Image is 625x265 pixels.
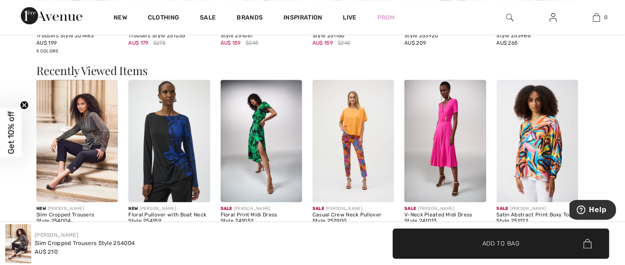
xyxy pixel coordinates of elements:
div: [PERSON_NAME] [221,206,302,212]
img: 1ère Avenue [21,7,82,24]
span: AU$ 265 [497,40,518,46]
div: Floral Pullover with Boat Neck Style 254159 [128,212,210,224]
div: Slim Cropped Trousers Style 254004 [35,239,135,248]
a: Brands [237,14,263,23]
span: AU$ 159 [221,40,241,46]
div: Floral Print Midi Dress Style 241052 [221,212,302,224]
img: Floral Pullover with Boat Neck Style 254159 [128,80,210,202]
a: 0 [575,12,618,23]
span: Inspiration [283,14,322,23]
button: Add to Bag [393,229,609,259]
a: Clothing [148,14,179,23]
div: Slim Cropped Trousers Style 254004 [36,212,118,224]
div: [PERSON_NAME] [312,206,394,212]
img: Casual Crew Neck Pullover Style 252900 [312,80,394,202]
div: [PERSON_NAME] [36,206,118,212]
h3: Recently Viewed Items [36,65,589,76]
span: 0 [605,13,608,21]
a: Sale [200,14,216,23]
div: V-Neck Pleated Midi Dress Style 241013 [404,212,486,224]
img: Slim Cropped Trousers Style 254004 [5,224,31,263]
span: Sale [312,206,324,211]
img: Bag.svg [583,239,592,249]
div: [PERSON_NAME] [404,206,486,212]
span: Sale [497,206,508,211]
a: New [114,14,127,23]
span: Add to Bag [482,239,520,248]
div: [PERSON_NAME] [497,206,578,212]
span: AU$ 209 [404,40,426,46]
a: Sign In [543,12,564,23]
div: Satin Abstract Print Boxy Top Style 251122 [497,212,578,224]
span: $245 [246,39,258,47]
img: Floral Print Midi Dress Style 241052 [221,80,302,202]
a: Live [343,13,357,22]
span: 5 Colors [36,49,58,54]
span: AU$ 210 [35,249,58,255]
span: Sale [404,206,416,211]
span: $245 [338,39,350,47]
span: AU$ 179 [128,40,148,46]
button: Close teaser [20,101,29,109]
span: New [128,206,138,211]
span: Sale [221,206,232,211]
a: [PERSON_NAME] [35,232,78,238]
span: Get 10% off [6,111,16,154]
span: New [36,206,46,211]
img: My Bag [593,12,600,23]
img: V-Neck Pleated Midi Dress Style 241013 [404,80,486,202]
span: AU$ 199 [36,40,57,46]
div: [PERSON_NAME] [128,206,210,212]
a: Prom [378,13,395,22]
img: Slim Cropped Trousers Style 254004 [36,80,118,202]
img: search the website [506,12,514,23]
iframe: Opens a widget where you can find more information [570,200,616,222]
div: Casual Crew Neck Pullover Style 252900 [312,212,394,224]
img: My Info [550,12,557,23]
span: $275 [153,39,166,47]
img: Satin Abstract Print Boxy Top Style 251122 [497,80,578,202]
span: AU$ 159 [312,40,333,46]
